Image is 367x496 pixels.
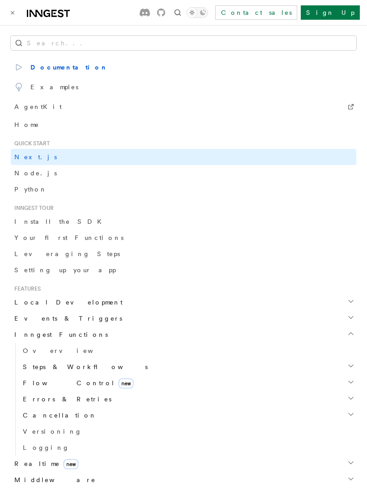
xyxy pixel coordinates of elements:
[23,428,82,435] span: Versioning
[11,97,356,117] a: AgentKit
[11,246,356,262] a: Leveraging Steps
[11,149,356,165] a: Next.js
[19,343,356,359] a: Overview
[11,326,356,343] button: Inngest Functions
[11,294,356,310] button: Local Development
[11,77,356,97] a: Examples
[14,250,120,257] span: Leveraging Steps
[23,347,115,354] span: Overview
[11,165,356,181] a: Node.js
[14,153,57,161] span: Next.js
[11,181,356,197] a: Python
[11,117,356,133] a: Home
[11,204,54,212] span: Inngest tour
[14,81,78,93] span: Examples
[11,140,50,147] span: Quick start
[19,375,356,391] button: Flow Controlnew
[19,439,356,456] a: Logging
[11,298,123,307] span: Local Development
[11,456,356,472] button: Realtimenew
[11,314,122,323] span: Events & Triggers
[11,262,356,278] a: Setting up your app
[172,7,183,18] button: Find something...
[64,459,78,469] span: new
[19,359,356,375] button: Steps & Workflows
[14,170,57,177] span: Node.js
[11,310,356,326] button: Events & Triggers
[19,411,97,420] span: Cancellation
[11,285,41,292] span: Features
[14,218,107,225] span: Install the SDK
[19,391,356,407] button: Errors & Retries
[187,7,208,18] button: Toggle dark mode
[11,36,356,50] button: Search...
[301,5,360,20] a: Sign Up
[11,459,78,468] span: Realtime
[11,475,96,484] span: Middleware
[11,57,356,77] a: Documentation
[215,5,297,20] a: Contact sales
[11,213,356,230] a: Install the SDK
[19,362,148,371] span: Steps & Workflows
[19,395,111,404] span: Errors & Retries
[14,186,47,193] span: Python
[11,230,356,246] a: Your first Functions
[11,472,356,488] button: Middleware
[7,7,18,18] button: Toggle navigation
[14,61,108,74] span: Documentation
[11,343,356,456] div: Inngest Functions
[14,266,116,274] span: Setting up your app
[119,379,133,388] span: new
[11,330,108,339] span: Inngest Functions
[19,407,356,423] button: Cancellation
[14,100,62,113] span: AgentKit
[14,120,39,129] span: Home
[23,444,69,451] span: Logging
[19,379,133,387] span: Flow Control
[19,423,356,439] a: Versioning
[14,234,124,241] span: Your first Functions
